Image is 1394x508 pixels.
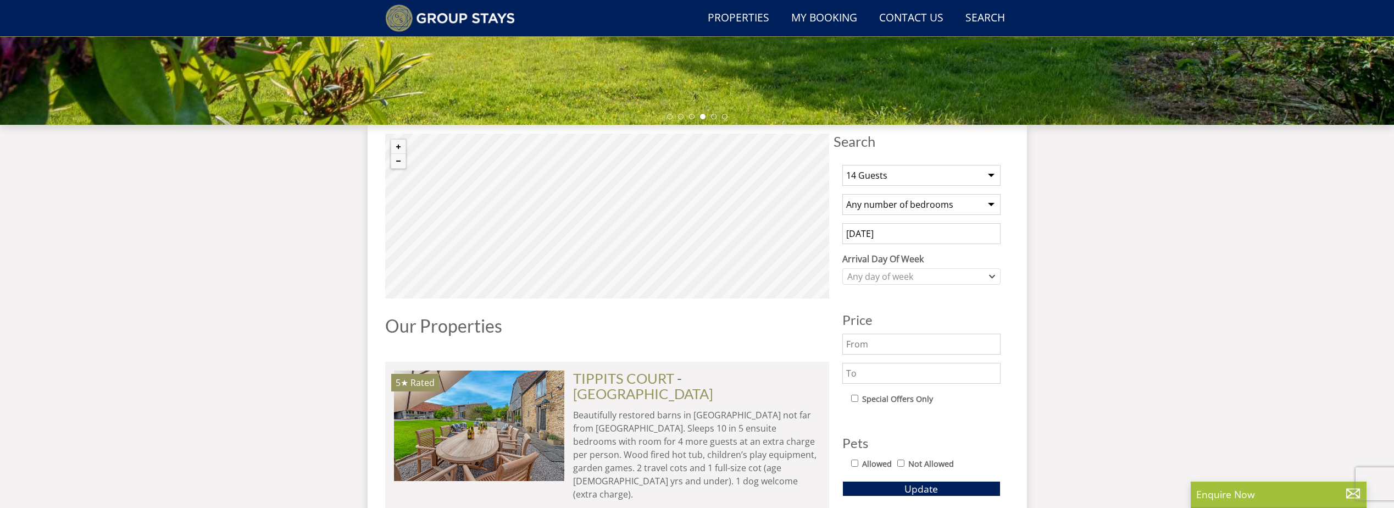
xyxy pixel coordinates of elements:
a: TIPPITS COURT [573,370,674,386]
h3: Price [842,313,1001,327]
span: Search [834,134,1009,149]
span: Update [904,482,938,495]
input: To [842,363,1001,384]
button: Update [842,481,1001,496]
div: Any day of week [845,270,987,283]
label: Not Allowed [908,458,954,470]
span: Rated [410,377,435,389]
a: Contact Us [875,6,948,31]
img: tippits-court-somerset-sleeps-12-garden.original.jpg [394,371,564,481]
span: TIPPITS COURT has a 5 star rating under the Quality in Tourism Scheme [396,377,408,389]
canvas: Map [385,134,829,299]
p: Enquire Now [1196,487,1361,501]
h3: Pets [842,436,1001,450]
h1: Our Properties [385,316,829,335]
a: [GEOGRAPHIC_DATA] [573,385,713,402]
button: Zoom in [391,140,406,154]
input: From [842,334,1001,355]
p: Beautifully restored barns in [GEOGRAPHIC_DATA] not far from [GEOGRAPHIC_DATA]. Sleeps 10 in 5 en... [573,408,820,501]
label: Special Offers Only [862,393,933,405]
span: - [573,370,713,402]
label: Arrival Day Of Week [842,252,1001,266]
input: Arrival Date [842,223,1001,244]
label: Allowed [862,458,892,470]
a: My Booking [787,6,862,31]
img: Group Stays [385,4,515,32]
button: Zoom out [391,154,406,168]
a: 5★ Rated [394,371,564,481]
div: Combobox [842,268,1001,285]
a: Search [961,6,1009,31]
a: Properties [703,6,774,31]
